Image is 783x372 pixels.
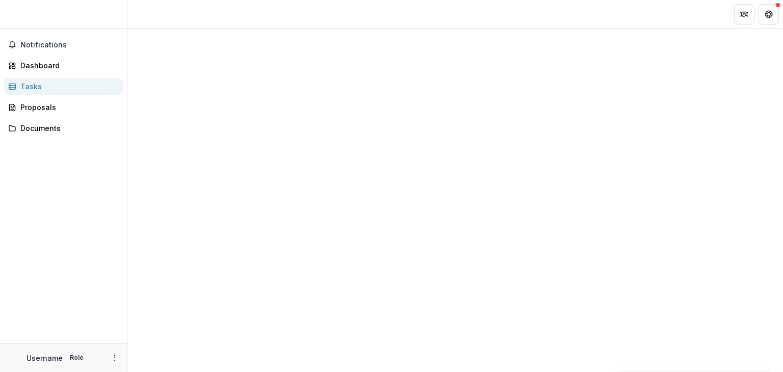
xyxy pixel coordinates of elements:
button: More [109,352,121,364]
div: Documents [20,123,115,134]
div: Tasks [20,81,115,92]
div: Dashboard [20,60,115,71]
a: Proposals [4,99,123,116]
p: Role [67,353,87,362]
span: Notifications [20,41,119,49]
button: Notifications [4,37,123,53]
p: Username [27,353,63,363]
a: Tasks [4,78,123,95]
button: Partners [734,4,754,24]
button: Get Help [759,4,779,24]
div: Proposals [20,102,115,113]
a: Documents [4,120,123,137]
a: Dashboard [4,57,123,74]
